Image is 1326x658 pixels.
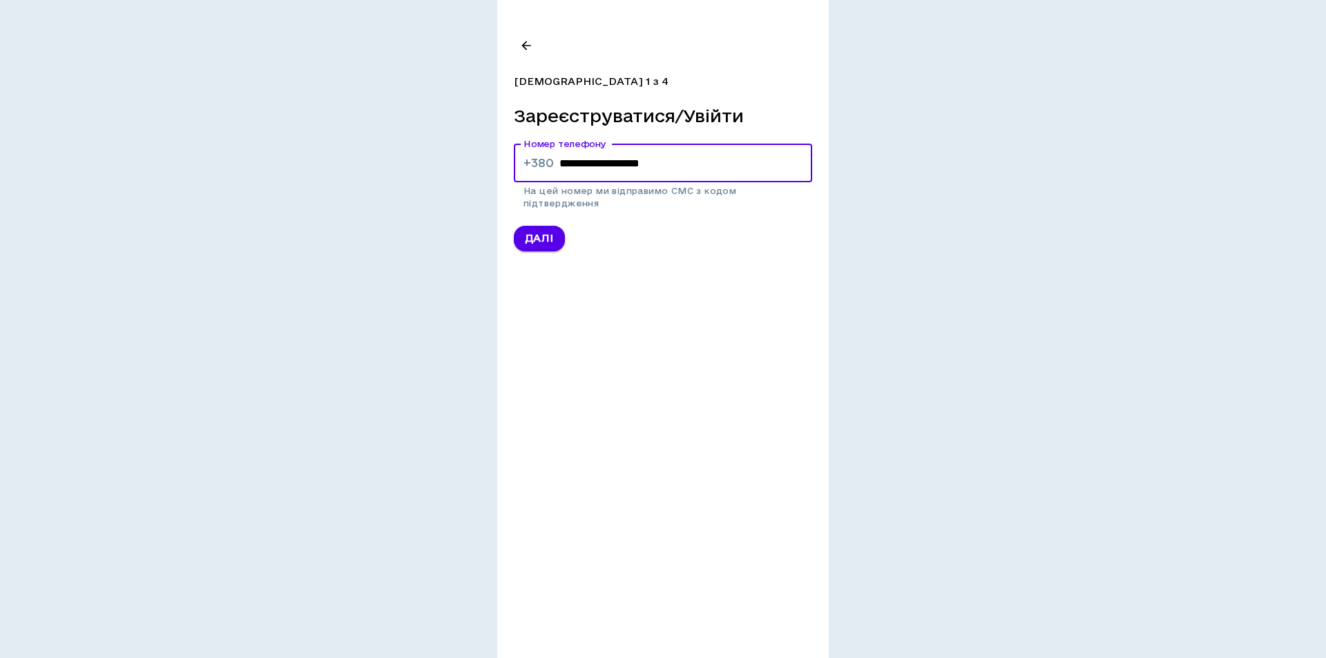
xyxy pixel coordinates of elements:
h5: Зареєструватися/Увійти [514,105,744,127]
p: [DEMOGRAPHIC_DATA] 1 з 4 [514,75,669,88]
p: +380 [523,155,554,171]
p: На цей номер ми відправимо СМС з кодом підтвердження [523,184,803,209]
label: Номер телефону [523,137,606,149]
button: Далі [514,226,565,251]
